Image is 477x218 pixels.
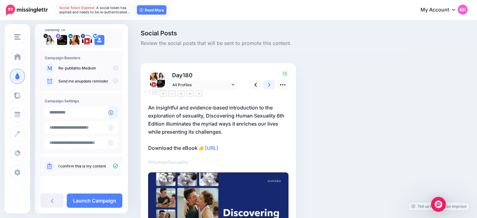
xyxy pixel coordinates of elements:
img: tSvj_Osu-58146.jpg [157,73,165,80]
p: to Medium [58,65,118,71]
span: All Profiles [172,82,230,88]
a: Tell us how we can improve [408,202,470,211]
img: user_default_image.png [94,35,104,45]
span: 13 [281,71,288,77]
a: update reminder [79,79,108,84]
span: A social token has expired and needs to be re-authenticated… [59,6,130,14]
p: An insightful and evidence-based introduction to the exploration of sexuality, Discovering Human ... [148,104,288,152]
a: My Account [414,2,468,18]
img: 307443043_482319977280263_5046162966333289374_n-bsa149661.png [82,35,92,45]
p: #HumanSexuality [148,158,288,166]
a: I confirm this is my content [58,164,106,169]
span: Social Token Expired. [59,6,95,10]
span: Review the social posts that will be sent to promote this content. [141,39,412,47]
a: [URL] [205,145,218,151]
p: Day [169,71,238,80]
div: Open Intercom Messenger [431,197,446,212]
span: 180 [183,72,193,78]
img: 1537218439639-55706.png [70,35,79,45]
h4: Campaign Settings [45,99,118,103]
h4: Sending To [45,27,118,32]
p: Send me an [58,78,118,84]
a: Re-publish [58,66,77,71]
img: 307443043_482319977280263_5046162966333289374_n-bsa149661.png [150,80,157,87]
img: 802740b3fb02512f-84599.jpg [57,35,67,45]
img: 1537218439639-55706.png [150,73,157,80]
img: tSvj_Osu-58146.jpg [45,35,55,45]
a: Read More [137,5,166,15]
img: 802740b3fb02512f-84599.jpg [157,80,165,87]
span: Social Posts [141,30,412,36]
img: menu.png [14,34,20,40]
a: All Profiles [169,80,238,89]
img: Missinglettr [6,5,48,15]
h4: Campaign Boosters [45,56,118,60]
